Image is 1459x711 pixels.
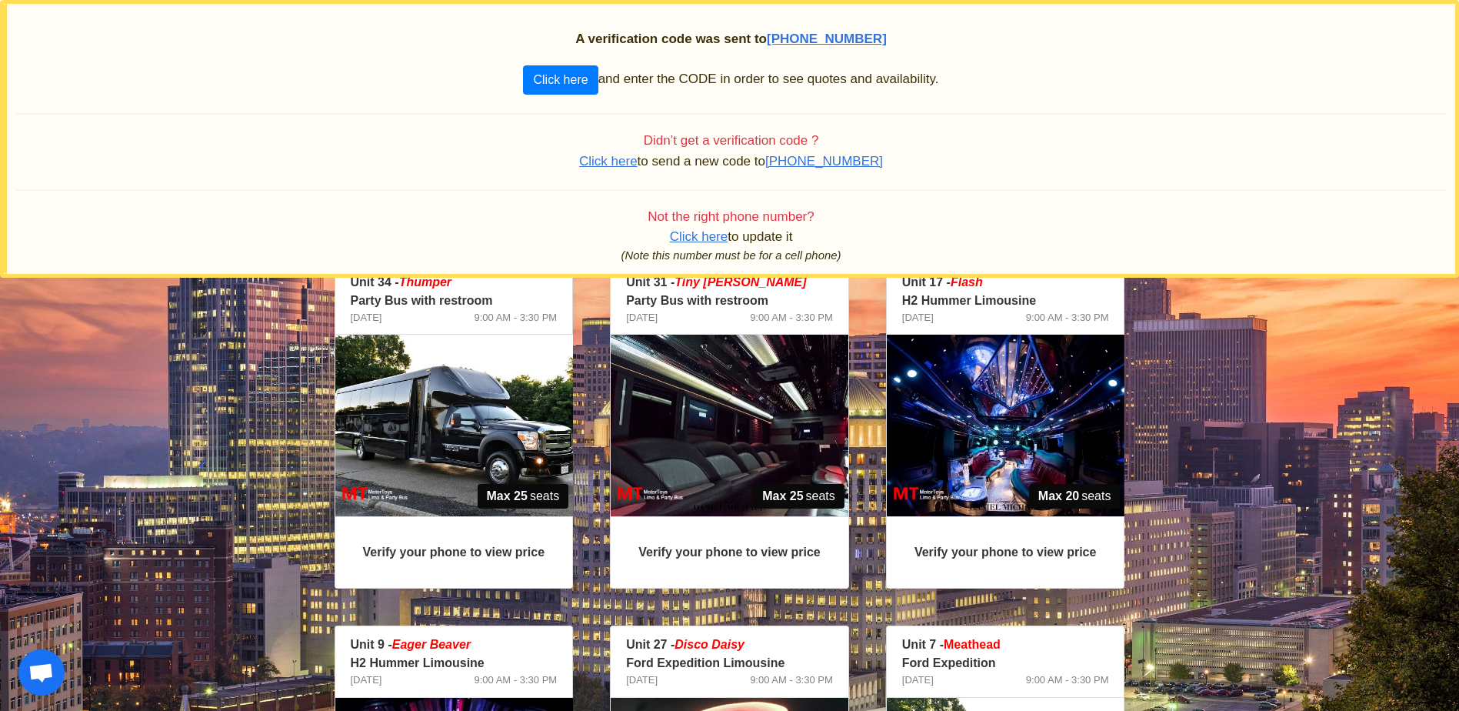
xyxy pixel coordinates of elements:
[951,275,983,289] em: Flash
[335,335,573,516] img: 34%2001.jpg
[902,636,1109,654] p: Unit 7 -
[902,654,1109,673] p: Ford Expedition
[16,65,1446,95] p: and enter the CODE in order to see quotes and availability.
[670,229,728,244] span: Click here
[351,310,382,325] span: [DATE]
[351,273,558,292] p: Unit 34 -
[626,273,833,292] p: Unit 31 -
[675,638,744,651] em: Disco Daisy
[944,638,1001,651] span: Meathead
[474,673,557,688] span: 9:00 AM - 3:30 PM
[1026,310,1109,325] span: 9:00 AM - 3:30 PM
[902,292,1109,310] p: H2 Hummer Limousine
[351,654,558,673] p: H2 Hummer Limousine
[1026,673,1109,688] span: 9:00 AM - 3:30 PM
[351,673,382,688] span: [DATE]
[351,292,558,310] p: Party Bus with restroom
[16,32,1446,47] h2: A verification code was sent to
[18,649,65,696] a: Open chat
[914,546,1097,559] strong: Verify your phone to view price
[767,32,887,46] span: [PHONE_NUMBER]
[902,273,1109,292] p: Unit 17 -
[1029,484,1121,509] span: seats
[902,310,934,325] span: [DATE]
[887,335,1124,516] img: 17%2002.jpg
[626,636,833,654] p: Unit 27 -
[626,310,658,325] span: [DATE]
[765,154,883,169] span: [PHONE_NUMBER]
[750,673,833,688] span: 9:00 AM - 3:30 PM
[626,673,658,688] span: [DATE]
[611,335,848,516] img: 31%2002.jpg
[675,275,806,289] span: Tiny [PERSON_NAME]
[1038,487,1079,506] strong: Max 20
[478,484,569,509] span: seats
[750,310,833,325] span: 9:00 AM - 3:30 PM
[16,133,1446,149] h4: Didn’t get a verification code ?
[487,487,528,506] strong: Max 25
[902,673,934,688] span: [DATE]
[351,636,558,654] p: Unit 9 -
[392,638,471,651] em: Eager Beaver
[16,209,1446,225] h4: Not the right phone number?
[16,152,1446,171] p: to send a new code to
[579,154,638,169] span: Click here
[16,228,1446,246] p: to update it
[753,484,844,509] span: seats
[621,249,841,262] i: (Note this number must be for a cell phone)
[399,275,451,289] em: Thumper
[638,546,821,559] strong: Verify your phone to view price
[363,546,545,559] strong: Verify your phone to view price
[523,65,598,95] button: Click here
[626,654,833,673] p: Ford Expedition Limousine
[474,310,557,325] span: 9:00 AM - 3:30 PM
[762,487,803,506] strong: Max 25
[626,292,833,310] p: Party Bus with restroom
